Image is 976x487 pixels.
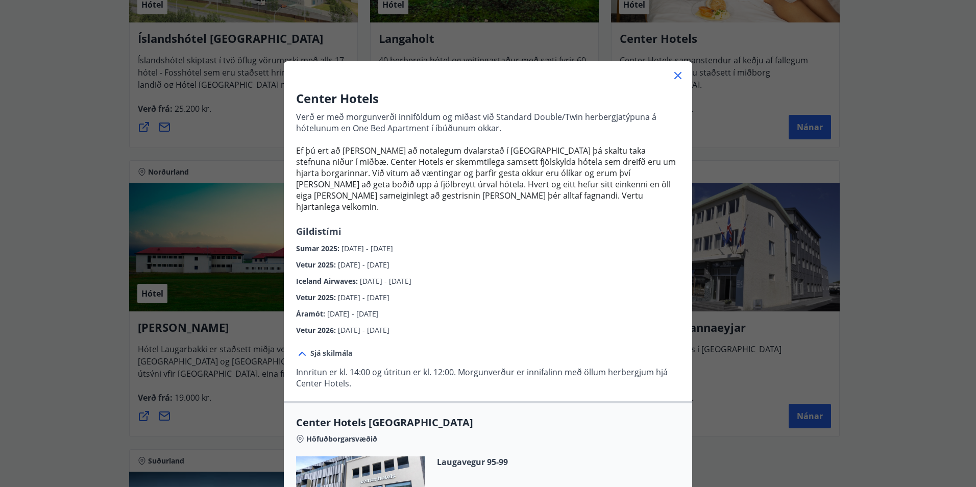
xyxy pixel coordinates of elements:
[338,325,389,335] span: [DATE] - [DATE]
[360,276,411,286] span: [DATE] - [DATE]
[296,416,680,430] span: Center Hotels [GEOGRAPHIC_DATA]
[296,243,341,253] span: Sumar 2025 :
[327,309,379,319] span: [DATE] - [DATE]
[341,243,393,253] span: [DATE] - [DATE]
[296,111,680,134] p: Verð er með morgunverði inniföldum og miðast við Standard Double/Twin herbergjatýpuna á hótelunum...
[296,293,338,302] span: Vetur 2025 :
[296,145,676,212] span: Ef þú ert að [PERSON_NAME] að notalegum dvalarstað í [GEOGRAPHIC_DATA] þá skaltu taka stefnuna ni...
[296,260,338,270] span: Vetur 2025 :
[296,325,338,335] span: Vetur 2026 :
[296,276,360,286] span: Iceland Airwaves :
[437,456,556,468] span: Laugavegur 95-99
[296,225,341,237] span: Gildistími
[338,260,389,270] span: [DATE] - [DATE]
[296,309,327,319] span: Áramót :
[296,90,680,107] h3: Center Hotels
[310,348,352,358] span: Sjá skilmála
[338,293,389,302] span: [DATE] - [DATE]
[306,434,377,444] span: Höfuðborgarsvæðið
[296,367,680,389] p: Innritun er kl. 14:00 og útritun er kl. 12:00. Morgunverður er innifalinn með öllum herbergjum hj...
